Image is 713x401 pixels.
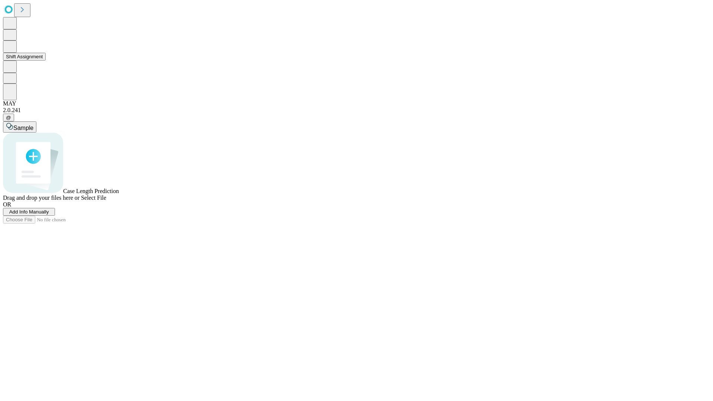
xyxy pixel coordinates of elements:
[6,115,11,120] span: @
[3,114,14,121] button: @
[9,209,49,215] span: Add Info Manually
[81,195,106,201] span: Select File
[3,195,79,201] span: Drag and drop your files here or
[3,121,36,133] button: Sample
[63,188,119,194] span: Case Length Prediction
[3,208,55,216] button: Add Info Manually
[13,125,33,131] span: Sample
[3,100,710,107] div: MAY
[3,201,11,208] span: OR
[3,53,46,61] button: Shift Assignment
[3,107,710,114] div: 2.0.241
